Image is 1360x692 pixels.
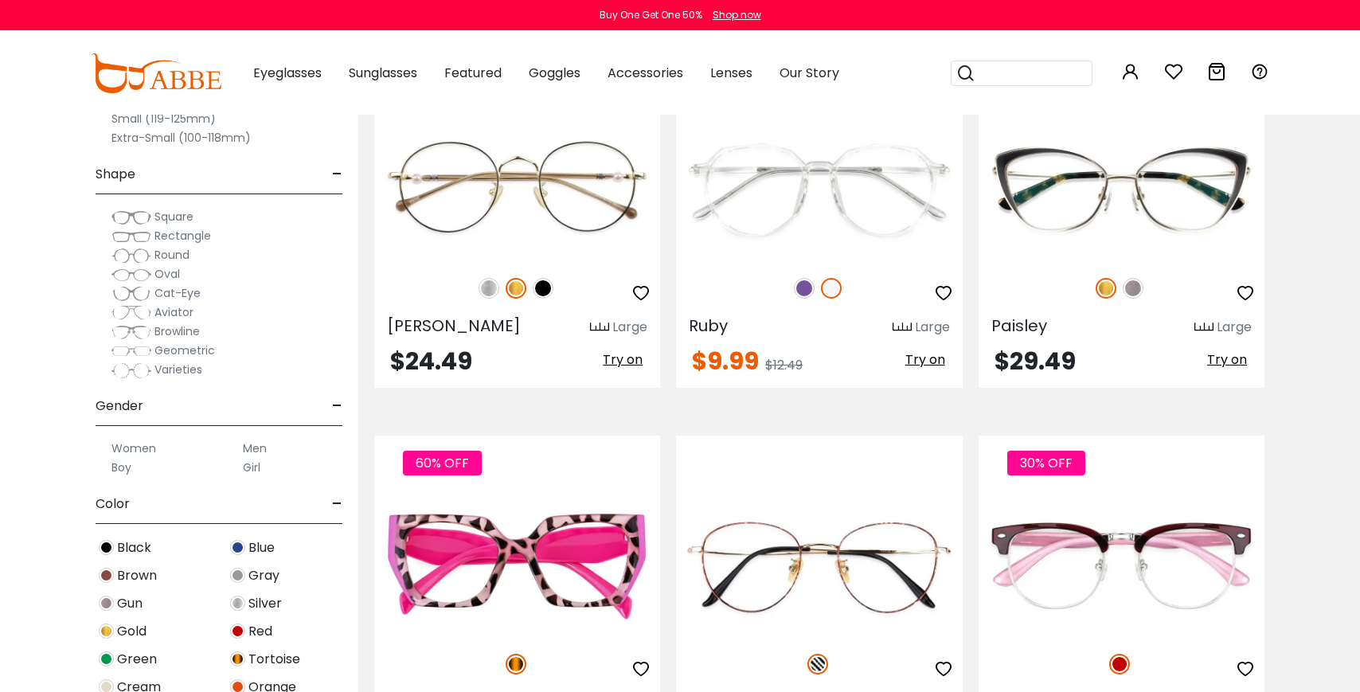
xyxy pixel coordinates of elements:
div: Shop now [713,8,761,22]
img: Gold Paisley - Metal ,Adjust Nose Pads [979,118,1264,261]
span: Accessories [608,64,683,82]
img: Rectangle.png [111,229,151,244]
label: Small (119-125mm) [111,109,216,128]
img: Varieties.png [111,362,151,379]
span: Varieties [154,362,202,377]
div: Buy One Get One 50% [600,8,702,22]
label: Women [111,439,156,458]
img: Black [533,278,553,299]
div: Large [612,318,647,337]
img: Gold [506,278,526,299]
img: Geometric.png [111,343,151,359]
span: - [332,387,342,425]
img: abbeglasses.com [91,53,221,93]
span: - [332,155,342,194]
img: Round.png [111,248,151,264]
img: Purple [794,278,815,299]
span: Silver [248,594,282,613]
span: Gray [248,566,279,585]
button: Try on [598,350,647,370]
img: size ruler [893,322,912,334]
img: Aviator.png [111,305,151,321]
span: $29.49 [995,344,1076,378]
img: Brown [99,568,114,583]
img: Silver [479,278,499,299]
span: Green [117,650,157,669]
img: Red [1109,654,1130,674]
img: Square.png [111,209,151,225]
label: Boy [111,458,131,477]
span: Aviator [154,304,193,320]
span: Ruby [689,315,728,337]
img: Gold [99,624,114,639]
span: Blue [248,538,275,557]
img: Green [99,651,114,667]
span: Oval [154,266,180,282]
span: Our Story [780,64,839,82]
img: Tortoise Zenith - Plastic ,Universal Bridge Fit [374,493,660,636]
span: $24.49 [390,344,472,378]
img: Gun [99,596,114,611]
button: Try on [1202,350,1252,370]
span: Round [154,247,190,263]
span: Square [154,209,193,225]
span: Eyeglasses [253,64,322,82]
img: Gold [1096,278,1116,299]
img: Tortoise [506,654,526,674]
span: Lenses [710,64,752,82]
span: Gold [117,622,147,641]
span: Shape [96,155,135,194]
a: Shop now [705,8,761,22]
span: Black [117,538,151,557]
span: Sunglasses [349,64,417,82]
span: Brown [117,566,157,585]
div: Large [915,318,950,337]
span: 60% OFF [403,451,482,475]
span: Cat-Eye [154,285,201,301]
span: [PERSON_NAME] [387,315,521,337]
img: Black [99,540,114,555]
span: Geometric [154,342,215,358]
span: Gender [96,387,143,425]
img: size ruler [1194,322,1213,334]
span: Gun [117,594,143,613]
img: Pattern Everly - Titanium ,Adjust Nose Pads [676,493,962,636]
a: Red Uranus - TR ,Adjust Nose Pads [979,493,1264,636]
button: Try on [901,350,950,370]
img: Gun [1123,278,1143,299]
span: $12.49 [765,356,803,374]
span: Browline [154,323,200,339]
span: Try on [905,350,945,369]
label: Extra-Small (100-118mm) [111,128,251,147]
img: Translucent Ruby - TR ,Light Weight [676,118,962,261]
span: Red [248,622,272,641]
span: $9.99 [692,344,759,378]
span: Tortoise [248,650,300,669]
span: Paisley [991,315,1047,337]
span: Goggles [529,64,580,82]
img: Pattern [807,654,828,674]
span: Try on [1207,350,1247,369]
img: Oval.png [111,267,151,283]
img: Red [230,624,245,639]
div: Large [1217,318,1252,337]
span: - [332,485,342,523]
img: Silver [230,596,245,611]
span: Featured [444,64,502,82]
span: Rectangle [154,228,211,244]
img: Browline.png [111,324,151,340]
label: Men [243,439,267,458]
img: Gold Durns - Metal ,Adjust Nose Pads [374,118,660,261]
img: Blue [230,540,245,555]
span: 30% OFF [1007,451,1085,475]
label: Girl [243,458,260,477]
img: Cat-Eye.png [111,286,151,302]
img: Translucent [821,278,842,299]
span: Color [96,485,130,523]
img: Gray [230,568,245,583]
